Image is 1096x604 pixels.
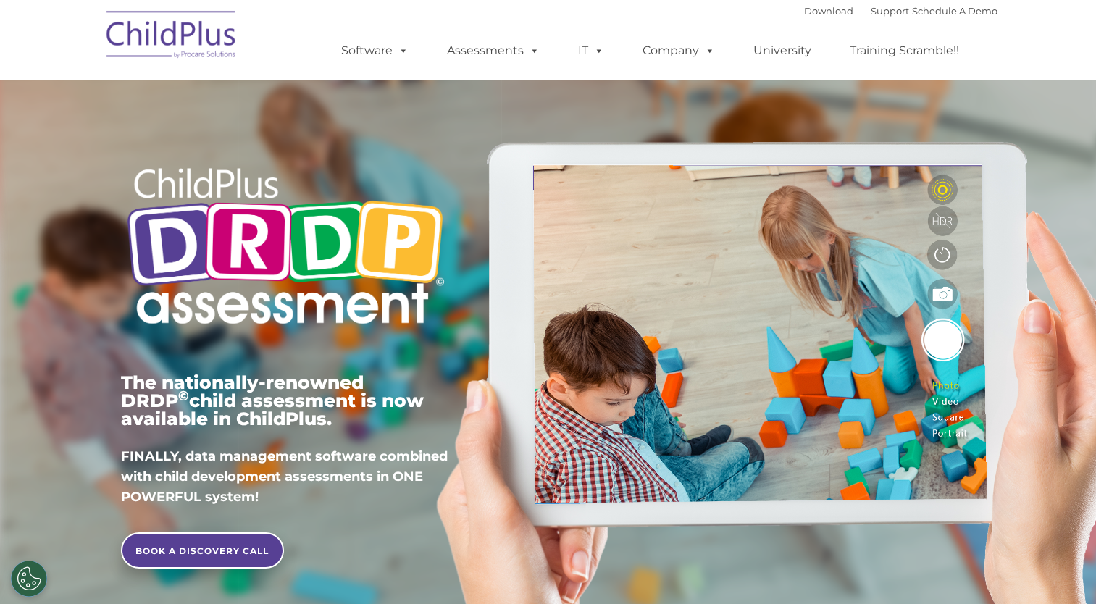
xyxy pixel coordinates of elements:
a: Software [327,36,423,65]
a: Training Scramble!! [835,36,974,65]
a: Support [871,5,909,17]
img: Copyright - DRDP Logo Light [121,148,450,348]
font: | [804,5,997,17]
a: Assessments [432,36,554,65]
a: Download [804,5,853,17]
a: University [739,36,826,65]
a: BOOK A DISCOVERY CALL [121,532,284,569]
span: The nationally-renowned DRDP child assessment is now available in ChildPlus. [121,372,424,429]
a: Schedule A Demo [912,5,997,17]
sup: © [178,387,189,404]
button: Cookies Settings [11,561,47,597]
a: Company [628,36,729,65]
span: FINALLY, data management software combined with child development assessments in ONE POWERFUL sys... [121,448,448,505]
img: ChildPlus by Procare Solutions [99,1,244,73]
a: IT [564,36,619,65]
